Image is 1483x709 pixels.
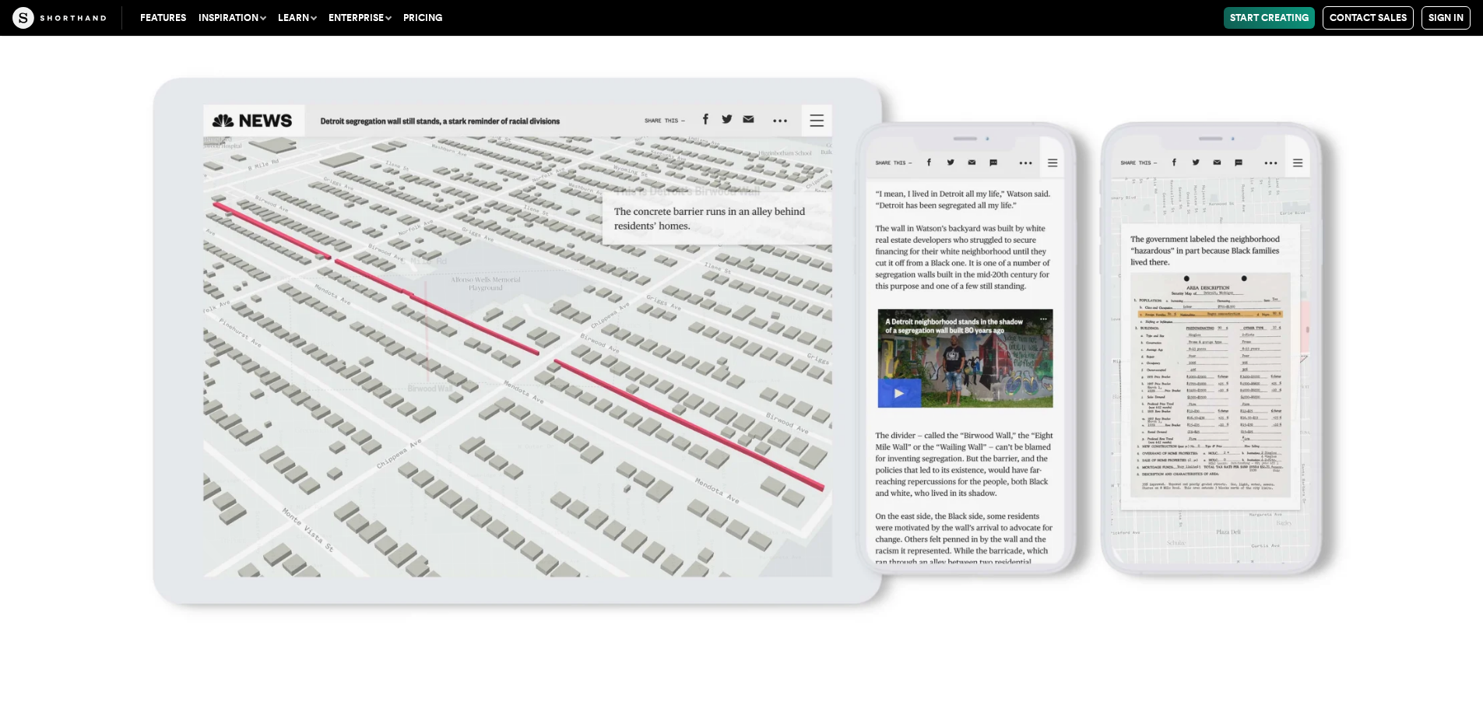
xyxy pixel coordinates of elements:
[12,7,106,29] img: The Craft
[272,7,322,29] button: Learn
[134,7,192,29] a: Features
[322,7,397,29] button: Enterprise
[1422,6,1471,30] a: Sign in
[1224,7,1315,29] a: Start Creating
[397,7,448,29] a: Pricing
[192,7,272,29] button: Inspiration
[1323,6,1414,30] a: Contact Sales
